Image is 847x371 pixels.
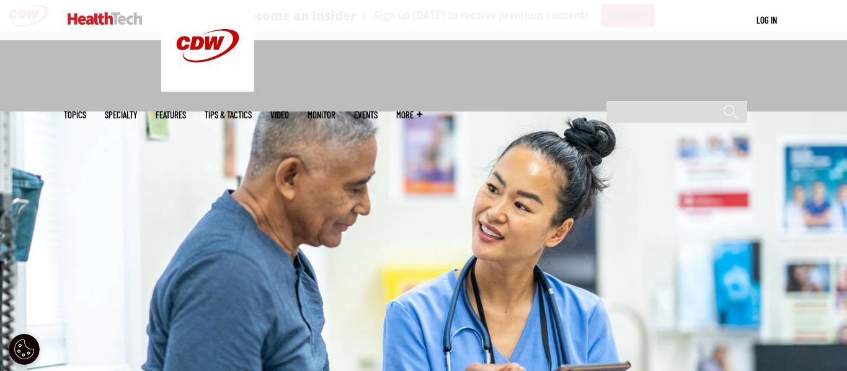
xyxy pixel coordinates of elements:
[308,110,335,120] a: MonITor
[9,334,40,365] button: Open Preferences
[354,110,378,120] a: Events
[64,110,86,120] span: Topics
[205,110,252,120] a: Tips & Tactics
[156,110,186,120] a: Features
[9,334,40,365] div: Cookie Settings
[756,14,777,27] div: User menu
[161,82,254,95] a: CDW
[105,110,137,120] span: Specialty
[68,12,143,25] img: Home
[270,110,289,120] a: Video
[756,14,777,25] a: Log in
[396,110,422,120] span: More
